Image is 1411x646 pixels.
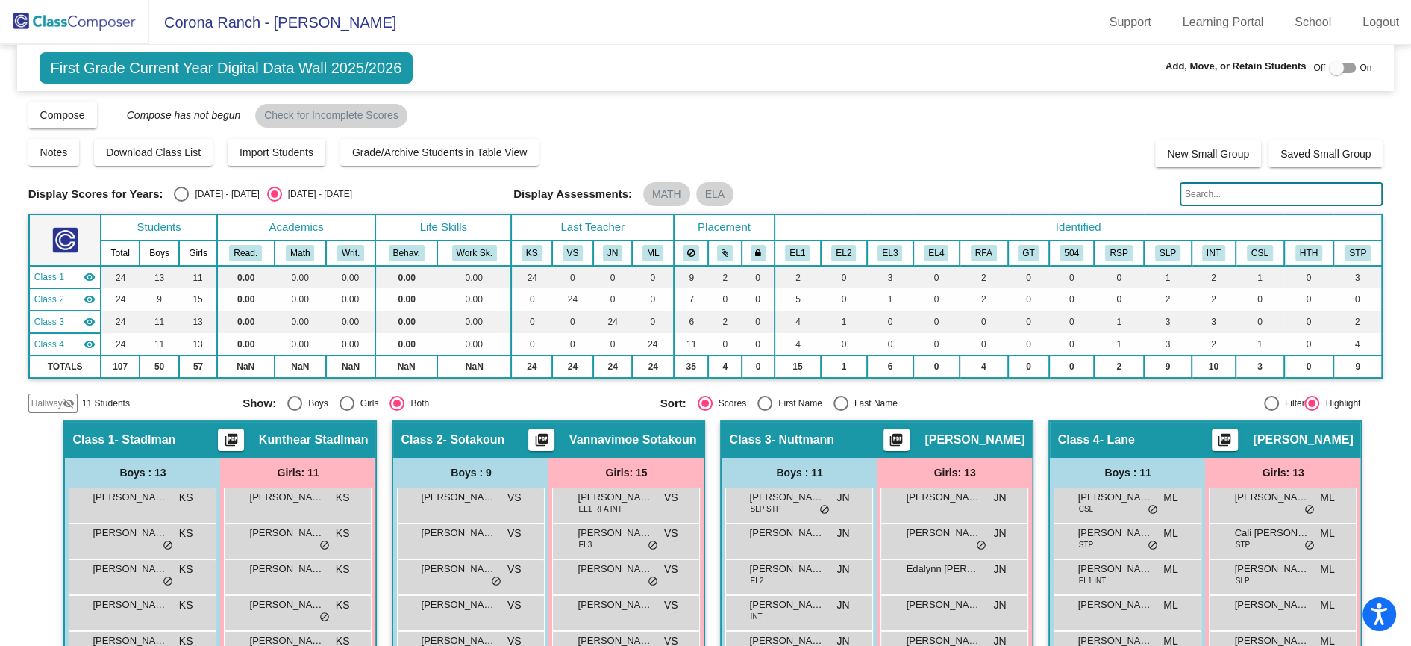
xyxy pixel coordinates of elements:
[1049,311,1094,333] td: 0
[1094,266,1144,288] td: 0
[729,432,771,447] span: Class 3
[821,311,867,333] td: 1
[217,214,375,240] th: Academics
[437,266,511,288] td: 0.00
[775,240,821,266] th: ELPAC Level 1
[1094,355,1144,378] td: 2
[1280,148,1371,160] span: Saved Small Group
[867,333,913,355] td: 0
[112,109,241,121] span: Compose has not begun
[179,490,193,506] span: KS
[1192,288,1236,311] td: 2
[93,490,167,505] span: [PERSON_NAME]
[401,432,442,447] span: Class 2
[1351,10,1411,34] a: Logout
[40,52,413,84] span: First Grade Current Year Digital Data Wall 2025/2026
[674,355,708,378] td: 35
[749,490,824,505] span: [PERSON_NAME]
[149,10,396,34] span: Corona Ranch - [PERSON_NAME]
[775,288,821,311] td: 5
[1192,333,1236,355] td: 2
[1166,59,1307,74] span: Add, Move, or Retain Students
[452,245,497,261] button: Work Sk.
[354,397,379,410] div: Girls
[326,333,375,355] td: 0.00
[1049,288,1094,311] td: 0
[1008,240,1050,266] th: Gifted and Talented
[1163,490,1177,506] span: ML
[34,338,64,351] span: Class 4
[217,288,275,311] td: 0.00
[708,288,742,311] td: 0
[603,245,622,261] button: JN
[275,333,326,355] td: 0.00
[1283,10,1343,34] a: School
[1212,429,1238,451] button: Print Students Details
[1333,333,1382,355] td: 4
[174,187,351,202] mat-radio-group: Select an option
[101,288,140,311] td: 24
[217,266,275,288] td: 0.00
[1094,333,1144,355] td: 1
[888,432,906,453] mat-icon: picture_as_pdf
[713,397,746,410] div: Scores
[1105,245,1132,261] button: RSP
[960,288,1008,311] td: 2
[1155,140,1261,167] button: New Small Group
[217,333,275,355] td: 0.00
[375,333,437,355] td: 0.00
[511,311,552,333] td: 0
[913,355,960,378] td: 0
[84,316,96,328] mat-icon: visibility
[84,271,96,283] mat-icon: visibility
[1284,266,1334,288] td: 0
[40,109,85,121] span: Compose
[94,139,213,166] button: Download Class List
[552,240,593,266] th: Vannavimoe Sotakoun
[1247,245,1273,261] button: CSL
[31,397,63,410] span: Hallway
[65,458,220,488] div: Boys : 13
[993,490,1006,506] span: JN
[1284,333,1334,355] td: 0
[1008,311,1050,333] td: 0
[742,288,775,311] td: 0
[140,355,179,378] td: 50
[511,288,552,311] td: 0
[218,429,244,451] button: Print Students Details
[1333,355,1382,378] td: 9
[742,266,775,288] td: 0
[326,355,375,378] td: NaN
[660,397,686,410] span: Sort:
[867,288,913,311] td: 1
[179,355,217,378] td: 57
[913,333,960,355] td: 0
[775,333,821,355] td: 4
[259,432,369,447] span: Kunthear Stadlman
[1236,240,1284,266] th: Counseling
[437,333,511,355] td: 0.00
[785,245,810,261] button: EL1
[511,214,674,240] th: Last Teacher
[632,333,674,355] td: 24
[642,245,663,261] button: ML
[229,245,262,261] button: Read.
[255,104,407,128] mat-chip: Check for Incomplete Scores
[742,240,775,266] th: Keep with teacher
[1319,397,1360,410] div: Highlight
[101,311,140,333] td: 24
[1144,288,1192,311] td: 2
[1279,397,1305,410] div: Filter
[848,397,898,410] div: Last Name
[867,311,913,333] td: 0
[821,240,867,266] th: ELPAC Level 2
[179,240,217,266] th: Girls
[674,240,708,266] th: Keep away students
[1205,458,1360,488] div: Girls: 13
[593,266,633,288] td: 0
[772,432,834,447] span: - Nuttmann
[101,240,140,266] th: Total
[883,429,910,451] button: Print Students Details
[275,311,326,333] td: 0.00
[913,311,960,333] td: 0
